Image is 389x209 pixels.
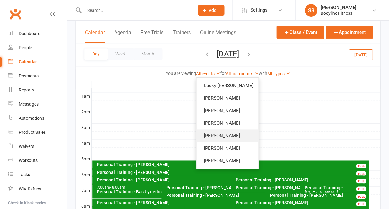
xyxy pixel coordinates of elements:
div: People [19,45,32,50]
th: [DATE] [91,81,377,89]
a: [PERSON_NAME] [196,154,258,167]
a: [PERSON_NAME] [196,142,258,154]
a: All Types [267,71,290,76]
a: Waivers [8,139,66,154]
a: [PERSON_NAME] [196,92,258,104]
a: Clubworx [8,6,23,22]
div: Dashboard [19,31,40,36]
a: What's New [8,182,66,196]
div: What's New [19,186,41,191]
a: Messages [8,97,66,111]
div: Personal Training - [PERSON_NAME] [269,193,368,197]
div: 7:00am [97,185,223,189]
th: 3am [76,123,91,131]
div: Personal Training - [PERSON_NAME] [97,177,361,182]
div: Messages [19,102,39,107]
a: All events [196,71,220,76]
div: Personal Training - [PERSON_NAME] [235,185,361,190]
div: Reports [19,87,34,92]
button: Free Trials [141,29,163,43]
button: Add [198,5,224,16]
a: Automations [8,111,66,125]
button: [DATE] [349,49,373,60]
button: Agenda [114,29,131,43]
a: Reports [8,83,66,97]
button: Month [134,48,162,60]
a: Product Sales [8,125,66,139]
a: All Instructors [226,71,259,76]
span: Add [209,8,216,13]
div: Personal Training - [PERSON_NAME] [235,177,368,182]
span: Settings [250,3,267,17]
div: Calendar [19,59,37,64]
th: 5am [76,155,91,163]
strong: for [220,71,226,76]
button: Calendar [85,29,105,43]
strong: You are viewing [166,71,196,76]
div: SS [305,4,317,17]
div: Personal Training - [PERSON_NAME] [166,185,292,190]
a: Payments [8,69,66,83]
span: - 8:00am [110,185,125,189]
button: Week [108,48,134,60]
th: 7am [76,186,91,194]
a: Workouts [8,154,66,168]
button: Day [84,48,108,60]
a: Dashboard [8,27,66,41]
div: Tasks [19,172,30,177]
a: [PERSON_NAME] [196,117,258,129]
div: Automations [19,116,44,121]
div: Product Sales [19,130,46,135]
div: FULL [356,179,366,183]
th: 6am [76,170,91,178]
input: Search... [82,6,189,15]
div: Payments [19,73,39,78]
div: FULL [356,194,366,199]
button: [DATE] [217,49,239,58]
a: People [8,41,66,55]
a: [PERSON_NAME] [196,129,258,142]
div: Workouts [19,158,38,163]
div: FULL [356,164,366,168]
div: Personal Training - Bas Uytterhoeven Spark [97,189,223,194]
div: Personal Training - [PERSON_NAME] [97,162,368,167]
button: Online Meetings [200,29,236,43]
a: Calendar [8,55,66,69]
th: 2am [76,108,91,116]
button: Trainers [173,29,191,43]
div: Personal Training - [PERSON_NAME] [166,193,361,197]
div: Personal Training - [PERSON_NAME] [97,170,368,174]
div: FULL [356,171,366,176]
a: [PERSON_NAME] [196,104,258,117]
th: 4am [76,139,91,147]
a: Tasks [8,168,66,182]
div: Personal Training - [PERSON_NAME] [304,185,368,194]
div: FULL [356,201,366,206]
div: Waivers [19,144,34,149]
strong: with [259,71,267,76]
div: Bodyline Fitness [320,10,356,16]
div: [PERSON_NAME] [320,5,356,10]
button: Appointment [326,26,373,39]
a: Lucky [PERSON_NAME] [196,79,258,92]
th: 1am [76,92,91,100]
div: Personal Training - [PERSON_NAME] [97,200,361,205]
div: Personal Training - [PERSON_NAME] [235,200,368,205]
div: FULL [356,186,366,191]
button: Class / Event [276,26,324,39]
